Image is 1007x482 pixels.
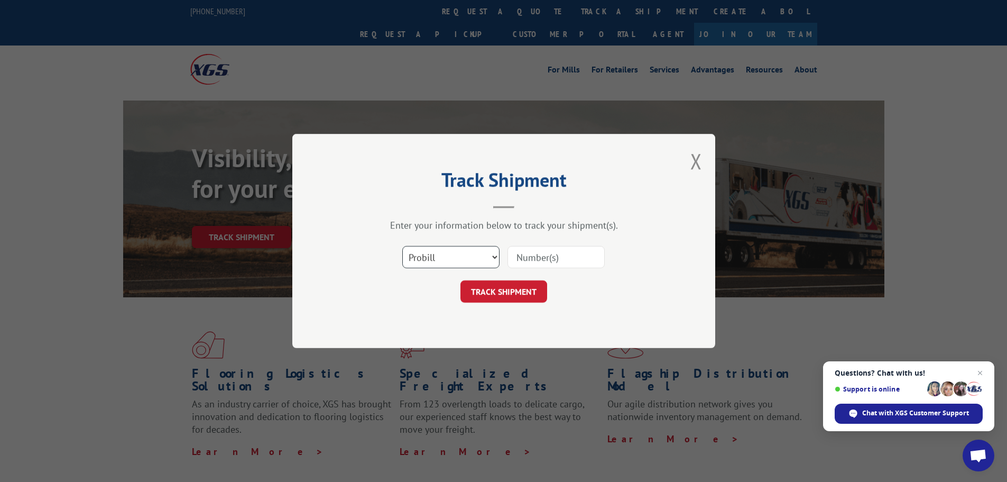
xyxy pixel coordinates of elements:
[345,172,662,193] h2: Track Shipment
[345,219,662,231] div: Enter your information below to track your shipment(s).
[835,404,983,424] div: Chat with XGS Customer Support
[974,367,986,379] span: Close chat
[690,147,702,175] button: Close modal
[460,280,547,303] button: TRACK SHIPMENT
[835,385,923,393] span: Support is online
[835,369,983,377] span: Questions? Chat with us!
[507,246,605,268] input: Number(s)
[963,440,994,471] div: Open chat
[862,408,969,418] span: Chat with XGS Customer Support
